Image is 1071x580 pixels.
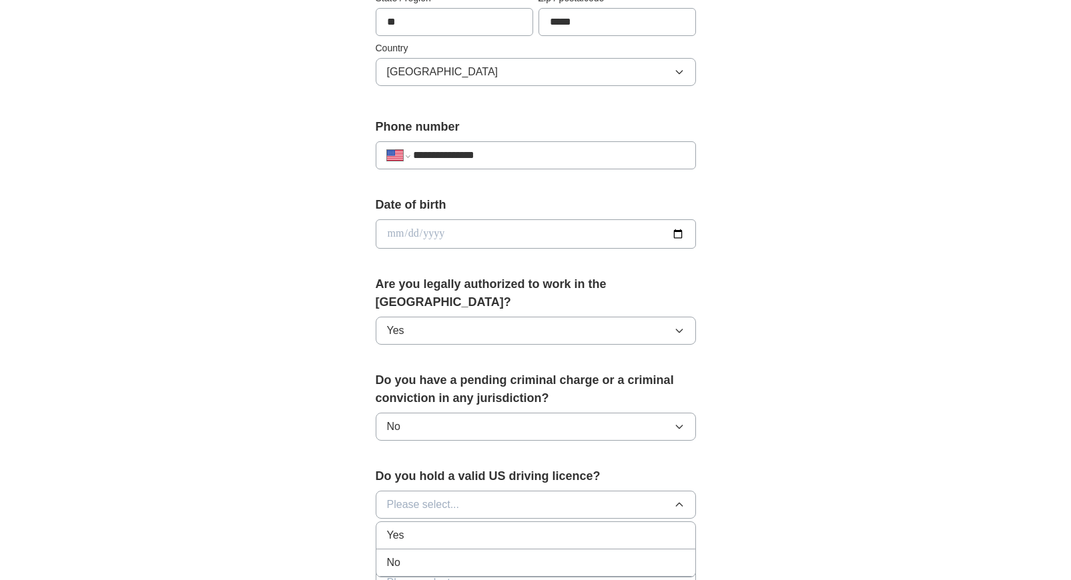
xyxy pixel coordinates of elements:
[376,491,696,519] button: Please select...
[387,497,460,513] span: Please select...
[376,196,696,214] label: Date of birth
[376,275,696,311] label: Are you legally authorized to work in the [GEOGRAPHIC_DATA]?
[376,467,696,485] label: Do you hold a valid US driving licence?
[376,41,696,55] label: Country
[387,64,498,80] span: [GEOGRAPHIC_DATA]
[376,317,696,345] button: Yes
[387,527,404,543] span: Yes
[376,58,696,86] button: [GEOGRAPHIC_DATA]
[376,413,696,441] button: No
[376,371,696,407] label: Do you have a pending criminal charge or a criminal conviction in any jurisdiction?
[387,555,400,571] span: No
[376,118,696,136] label: Phone number
[387,419,400,435] span: No
[387,323,404,339] span: Yes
